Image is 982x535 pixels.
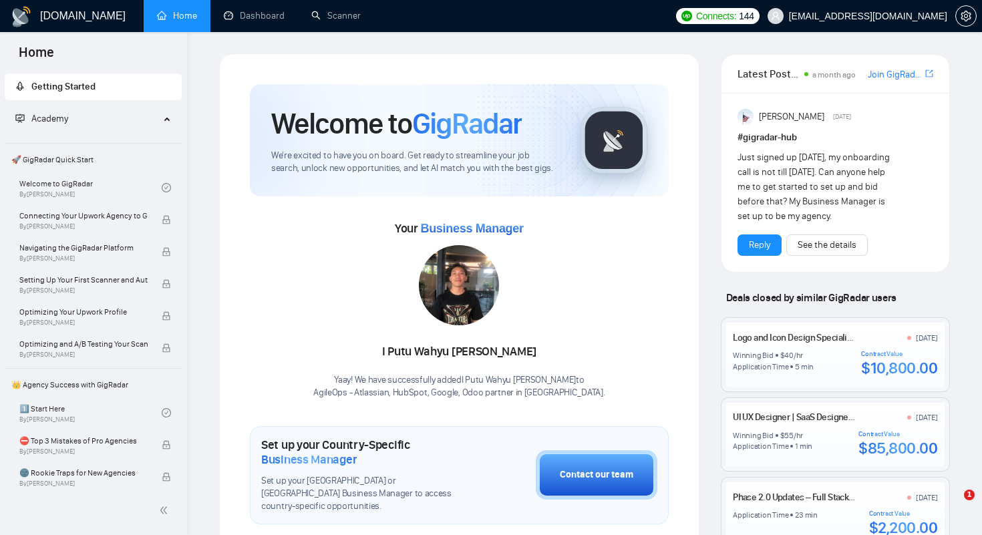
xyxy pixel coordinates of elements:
[795,361,814,372] div: 5 min
[261,437,469,467] h1: Set up your Country-Specific
[771,11,780,21] span: user
[581,107,647,174] img: gigradar-logo.png
[955,11,977,21] a: setting
[780,430,785,441] div: $
[19,398,162,427] a: 1️⃣ Start HereBy[PERSON_NAME]
[733,361,788,372] div: Application Time
[786,234,868,256] button: See the details
[162,440,171,450] span: lock
[861,358,937,378] div: $10,800.00
[19,466,148,480] span: 🌚 Rookie Traps for New Agencies
[162,183,171,192] span: check-circle
[6,371,180,398] span: 👑 Agency Success with GigRadar
[937,490,969,522] iframe: Intercom live chat
[271,150,559,175] span: We're excited to have you on board. Get ready to streamline your job search, unlock new opportuni...
[19,222,148,230] span: By [PERSON_NAME]
[15,113,68,124] span: Academy
[956,11,976,21] span: setting
[795,441,812,452] div: 1 min
[19,241,148,254] span: Navigating the GigRadar Platform
[162,311,171,321] span: lock
[560,468,633,482] div: Contact our team
[784,350,794,361] div: 40
[738,109,754,125] img: Anisuzzaman Khan
[31,81,96,92] span: Getting Started
[311,10,361,21] a: searchScanner
[162,343,171,353] span: lock
[536,450,657,500] button: Contact our team
[738,150,894,224] div: Just signed up [DATE], my onboarding call is not till [DATE]. Can anyone help me to get started t...
[162,247,171,256] span: lock
[916,492,938,503] div: [DATE]
[162,279,171,289] span: lock
[733,332,886,343] a: Logo and Icon Design Specialist Needed
[795,510,818,520] div: 23 min
[916,412,938,423] div: [DATE]
[964,490,975,500] span: 1
[794,430,803,441] div: /hr
[313,341,605,363] div: I Putu Wahyu [PERSON_NAME]
[412,106,522,142] span: GigRadar
[271,106,522,142] h1: Welcome to
[19,287,148,295] span: By [PERSON_NAME]
[19,319,148,327] span: By [PERSON_NAME]
[5,73,182,100] li: Getting Started
[861,350,937,358] div: Contract Value
[19,273,148,287] span: Setting Up Your First Scanner and Auto-Bidder
[395,221,524,236] span: Your
[19,305,148,319] span: Optimizing Your Upwork Profile
[162,215,171,224] span: lock
[162,408,171,417] span: check-circle
[925,67,933,80] a: export
[733,510,788,520] div: Application Time
[681,11,692,21] img: upwork-logo.png
[794,350,803,361] div: /hr
[419,245,499,325] img: 1705906507721-WhatsApp%20Image%202024-01-22%20at%2014.29.20.jpeg
[19,173,162,202] a: Welcome to GigRadarBy[PERSON_NAME]
[833,111,851,123] span: [DATE]
[955,5,977,27] button: setting
[759,110,824,124] span: [PERSON_NAME]
[858,438,937,458] div: $85,800.00
[8,43,65,71] span: Home
[738,130,933,145] h1: # gigradar-hub
[733,430,773,441] div: Winning Bid
[6,146,180,173] span: 🚀 GigRadar Quick Start
[313,374,605,399] div: Yaay! We have successfully added I Putu Wahyu [PERSON_NAME] to
[19,337,148,351] span: Optimizing and A/B Testing Your Scanner for Better Results
[19,254,148,262] span: By [PERSON_NAME]
[733,350,773,361] div: Winning Bid
[313,387,605,399] p: AgileOps - Atlassian, HubSpot, Google, Odoo partner in [GEOGRAPHIC_DATA] .
[733,441,788,452] div: Application Time
[19,351,148,359] span: By [PERSON_NAME]
[19,209,148,222] span: Connecting Your Upwork Agency to GigRadar
[19,448,148,456] span: By [PERSON_NAME]
[780,350,785,361] div: $
[925,68,933,79] span: export
[15,114,25,123] span: fund-projection-screen
[739,9,754,23] span: 144
[798,238,856,252] a: See the details
[812,70,856,79] span: a month ago
[261,452,357,467] span: Business Manager
[916,333,938,343] div: [DATE]
[11,6,32,27] img: logo
[19,434,148,448] span: ⛔ Top 3 Mistakes of Pro Agencies
[157,10,197,21] a: homeHome
[858,430,937,438] div: Contract Value
[420,222,523,235] span: Business Manager
[19,480,148,488] span: By [PERSON_NAME]
[733,411,929,423] a: UI UX Designer | SaaS Designer | Mobile App Design
[738,234,782,256] button: Reply
[733,492,903,503] a: Phase 2.0 Updates – Full Stack Development
[696,9,736,23] span: Connects:
[868,67,923,82] a: Join GigRadar Slack Community
[749,238,770,252] a: Reply
[31,113,68,124] span: Academy
[784,430,794,441] div: 55
[869,510,938,518] div: Contract Value
[15,81,25,91] span: rocket
[162,472,171,482] span: lock
[224,10,285,21] a: dashboardDashboard
[159,504,172,517] span: double-left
